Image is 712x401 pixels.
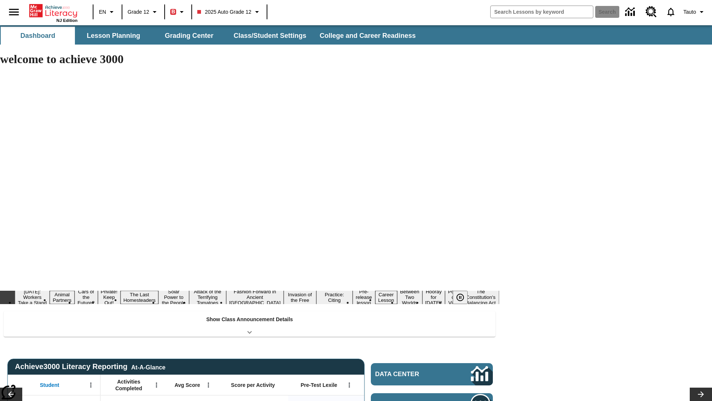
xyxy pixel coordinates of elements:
span: Grade 12 [128,8,149,16]
button: Grade: Grade 12, Select a grade [125,5,162,19]
button: Slide 16 The Constitution's Balancing Act [462,288,499,307]
div: Show Class Announcement Details [4,311,495,337]
button: College and Career Readiness [314,27,422,45]
button: Slide 10 Mixed Practice: Citing Evidence [316,285,353,310]
button: Open side menu [3,1,25,23]
button: Slide 15 Point of View [445,288,462,307]
span: 2025 Auto Grade 12 [197,8,251,16]
input: search field [491,6,593,18]
button: Slide 9 The Invasion of the Free CD [284,285,316,310]
span: Student [40,382,59,388]
a: Data Center [371,363,493,385]
button: Lesson carousel, Next [690,388,712,401]
button: Slide 13 Between Two Worlds [397,288,422,307]
button: Slide 5 The Last Homesteaders [121,291,159,304]
span: Data Center [375,371,445,378]
button: Slide 6 Solar Power to the People [158,288,189,307]
span: EN [99,8,106,16]
button: Open Menu [203,379,214,391]
button: Slide 2 Animal Partners [50,291,74,304]
a: Resource Center, Will open in new tab [641,2,661,22]
p: Show Class Announcement Details [206,316,293,323]
button: Slide 14 Hooray for Constitution Day! [422,288,445,307]
span: Tauto [683,8,696,16]
button: Slide 3 Cars of the Future? [75,288,98,307]
div: Home [29,3,78,23]
button: Lesson Planning [76,27,151,45]
span: Avg Score [175,382,200,388]
a: Home [29,3,78,18]
button: Profile/Settings [680,5,709,19]
button: Grading Center [152,27,226,45]
button: Open Menu [344,379,355,391]
span: Pre-Test Lexile [301,382,337,388]
button: Slide 1 Labor Day: Workers Take a Stand [15,288,50,307]
button: Pause [453,291,468,304]
button: Slide 11 Pre-release lesson [353,288,375,307]
span: B [171,7,175,16]
span: Achieve3000 Literacy Reporting [15,362,165,371]
a: Data Center [621,2,641,22]
div: At-A-Glance [131,363,165,371]
button: Class/Student Settings [228,27,312,45]
button: Class: 2025 Auto Grade 12, Select your class [194,5,264,19]
button: Dashboard [1,27,75,45]
a: Notifications [661,2,680,22]
button: Slide 12 Career Lesson [375,291,397,304]
button: Open Menu [151,379,162,391]
button: Slide 4 Private! Keep Out! [98,288,121,307]
span: Score per Activity [231,382,275,388]
span: Activities Completed [104,378,153,392]
button: Language: EN, Select a language [96,5,119,19]
span: NJ Edition [56,18,78,23]
button: Slide 7 Attack of the Terrifying Tomatoes [189,288,226,307]
button: Slide 8 Fashion Forward in Ancient Rome [226,288,284,307]
button: Boost Class color is red. Change class color [167,5,189,19]
button: Open Menu [85,379,96,391]
div: Pause [453,291,475,304]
